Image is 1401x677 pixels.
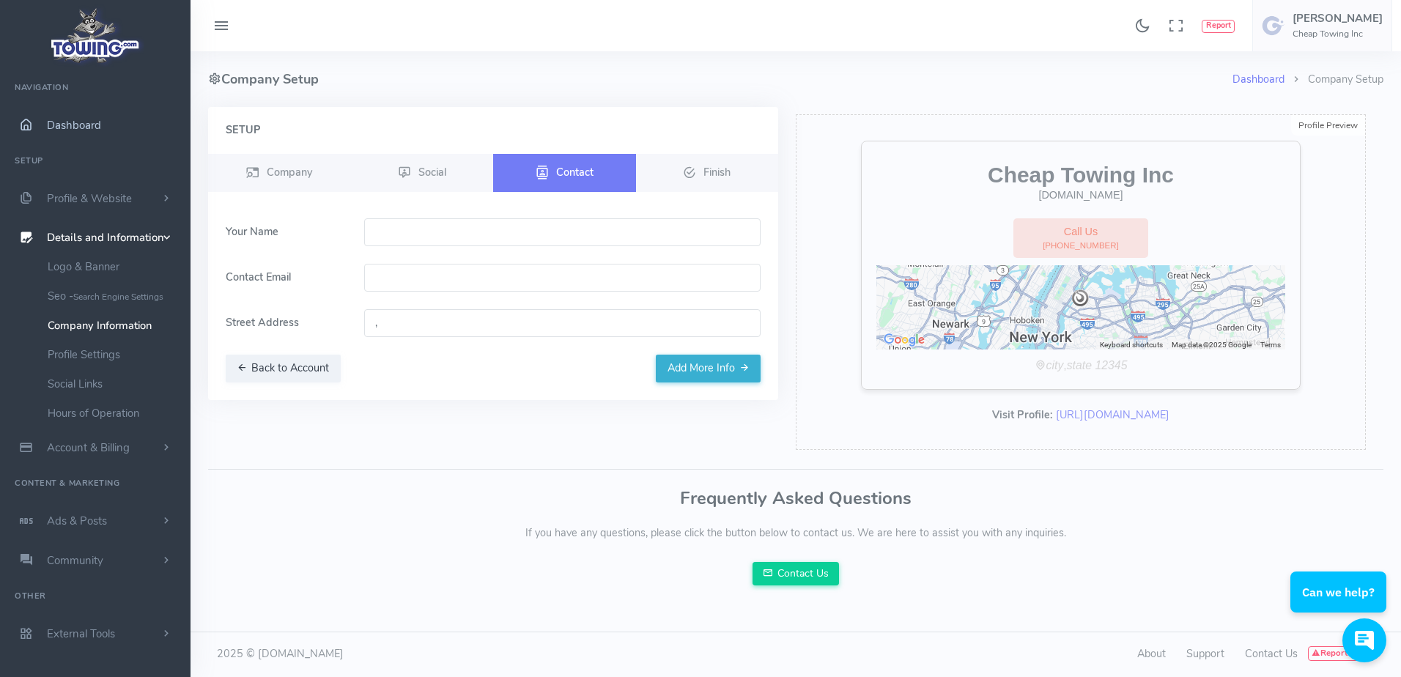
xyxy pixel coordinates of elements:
a: Hours of Operation [37,399,191,428]
h6: Cheap Towing Inc [1293,29,1383,39]
a: Call Us[PHONE_NUMBER] [1013,218,1148,259]
a: Contact Us [753,562,839,585]
a: Company Information [37,311,191,340]
img: user-image [1262,14,1285,37]
span: Map data ©2025 Google [1172,341,1252,349]
h2: Cheap Towing Inc [876,163,1285,188]
i: 12345 [1095,359,1127,371]
span: Social [418,164,446,179]
label: Your Name [217,218,355,246]
a: Dashboard [1232,72,1284,86]
span: Finish [703,164,731,179]
small: Search Engine Settings [73,291,163,303]
span: Ads & Posts [47,514,107,528]
p: If you have any questions, please click the button below to contact us. We are here to assist you... [208,525,1383,541]
span: Details and Information [47,231,164,245]
div: , [876,357,1285,374]
h4: Company Setup [208,51,1232,107]
a: Logo & Banner [37,252,191,281]
a: Open this area in Google Maps (opens a new window) [880,330,928,349]
div: [DOMAIN_NAME] [876,188,1285,204]
span: Profile & Website [47,191,132,206]
span: Community [47,553,103,568]
button: Back to Account [226,355,341,382]
b: Visit Profile: [992,407,1053,422]
span: Contact [556,164,594,179]
a: Contact Us [1245,646,1298,661]
a: Terms (opens in new tab) [1260,341,1281,349]
label: Contact Email [217,264,355,292]
i: state [1067,359,1092,371]
div: Profile Preview [1291,115,1365,136]
a: About [1137,646,1166,661]
label: Street Address [217,309,355,337]
h5: [PERSON_NAME] [1293,12,1383,24]
img: Google [880,330,928,349]
button: Add More Info [656,355,761,382]
h4: Setup [226,125,761,136]
a: [URL][DOMAIN_NAME] [1056,407,1169,422]
span: [PHONE_NUMBER] [1043,240,1119,252]
div: 2025 © [DOMAIN_NAME] [208,646,796,662]
a: Social Links [37,369,191,399]
iframe: Conversations [1279,531,1401,677]
i: city [1046,359,1064,371]
a: Seo -Search Engine Settings [37,281,191,311]
a: Profile Settings [37,340,191,369]
span: External Tools [47,626,115,641]
input: Enter a location [364,309,761,337]
button: Keyboard shortcuts [1100,340,1163,350]
span: Account & Billing [47,440,130,455]
button: Report [1202,20,1235,33]
span: Dashboard [47,118,101,133]
span: Company [267,164,312,179]
a: Support [1186,646,1224,661]
h3: Frequently Asked Questions [208,489,1383,508]
li: Company Setup [1284,72,1383,88]
img: logo [46,4,145,67]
